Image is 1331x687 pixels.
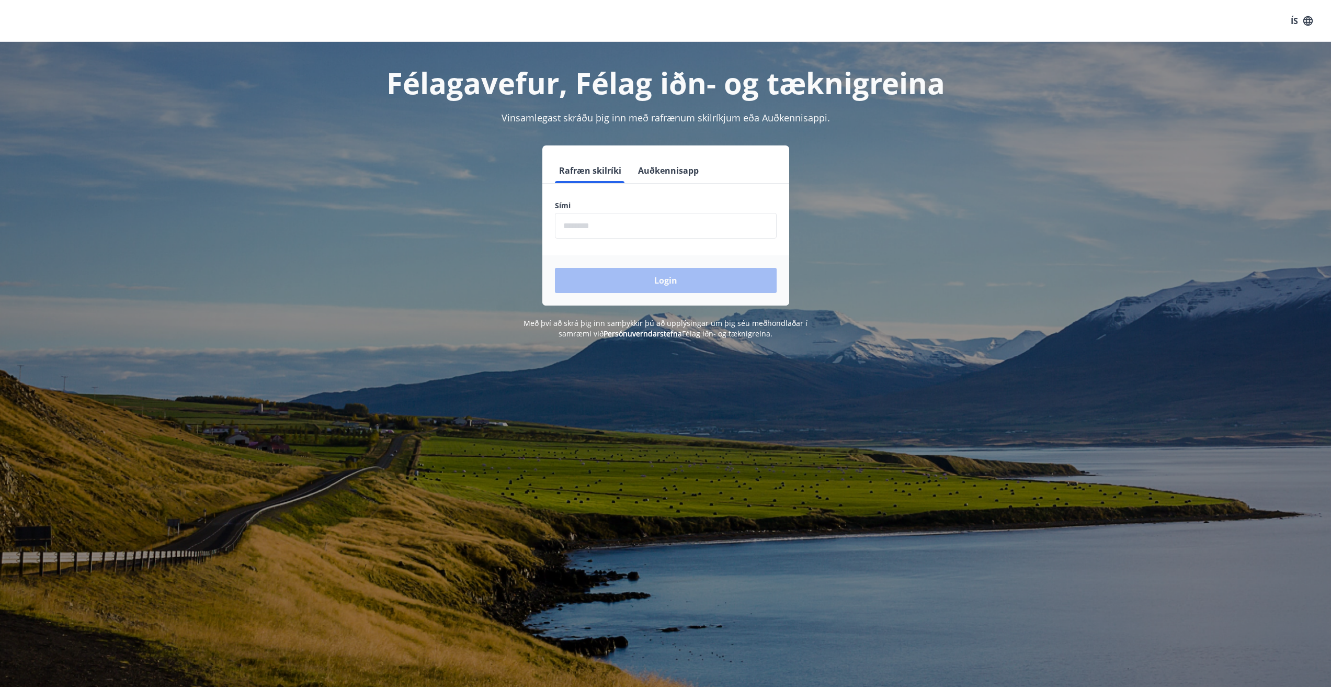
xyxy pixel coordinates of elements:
a: Persónuverndarstefna [604,329,682,339]
span: Vinsamlegast skráðu þig inn með rafrænum skilríkjum eða Auðkennisappi. [502,111,830,124]
h1: Félagavefur, Félag iðn- og tæknigreina [302,63,1030,103]
label: Sími [555,200,777,211]
button: Auðkennisapp [634,158,703,183]
span: Með því að skrá þig inn samþykkir þú að upplýsingar um þig séu meðhöndlaðar í samræmi við Félag i... [524,318,807,339]
button: ÍS [1285,12,1318,30]
button: Rafræn skilríki [555,158,625,183]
